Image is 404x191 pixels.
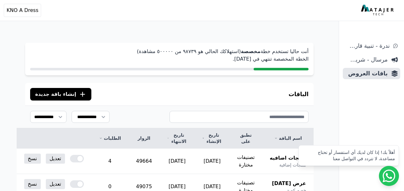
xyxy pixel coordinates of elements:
[303,149,395,162] div: أهلاً بك! إذا كان لديك أي استفسار أو تحتاج مساعدة، لا تتردد في التواصل معنا
[30,88,91,101] button: إنشاء باقة جديدة
[361,5,395,16] img: MatajerTech Logo
[288,90,309,99] h3: الباقات
[270,154,306,162] span: منتجات اضافيه
[345,55,388,64] span: مرسال - شريط دعاية
[272,180,306,187] span: عرض [DATE]
[229,149,262,174] td: تصنيفات مختارة
[167,132,187,145] a: تاريخ الانتهاء
[241,48,261,54] strong: مخصصة
[128,128,159,149] th: الزوار
[202,132,222,145] a: تاريخ الإنشاء
[7,7,38,14] span: KNO A Dress
[24,154,41,164] a: نسخ
[46,179,65,189] a: تعديل
[30,48,309,63] p: أنت حاليا تستخدم خطة (استهلاكك الحالي هو ٩٨٧۳٩ من ٥۰۰۰۰۰ مشاهدة) الخطة المخصصة تنتهي في [DATE].
[345,69,388,78] span: باقات العروض
[159,149,195,174] td: [DATE]
[345,41,390,50] span: ندرة - تنبية قارب علي النفاذ
[99,135,121,141] a: الطلبات
[24,179,41,189] a: نسخ
[195,149,229,174] td: [DATE]
[279,162,306,168] span: منتجات إضافية
[229,128,262,149] th: تطبق على
[91,149,128,174] td: 4
[46,154,65,164] a: تعديل
[128,149,159,174] td: 49664
[270,135,306,141] a: اسم الباقة
[4,4,41,17] button: KNO A Dress
[35,90,76,98] span: إنشاء باقة جديدة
